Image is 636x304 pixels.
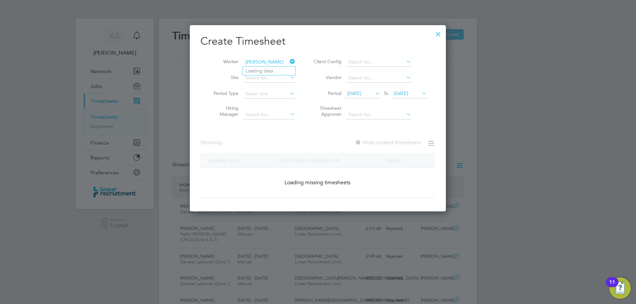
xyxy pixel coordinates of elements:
label: Period Type [209,90,238,96]
h2: Create Timesheet [200,34,435,48]
div: 11 [609,282,615,291]
span: [DATE] [347,90,361,96]
span: To [382,89,390,98]
input: Search for... [243,73,295,83]
input: Search for... [243,110,295,119]
input: Search for... [346,73,411,83]
label: Period [312,90,342,96]
label: Timesheet Approver [312,105,342,117]
label: Worker [209,59,238,65]
span: ... [221,139,225,146]
label: Site [209,74,238,80]
input: Select one [243,89,295,99]
label: Hide created timesheets [355,139,421,146]
input: Search for... [243,58,295,67]
button: Open Resource Center, 11 new notifications [609,278,631,299]
input: Search for... [346,110,411,119]
label: Hiring Manager [209,105,238,117]
label: Client Config [312,59,342,65]
input: Search for... [346,58,411,67]
li: Loading data [243,66,295,75]
label: Vendor [312,74,342,80]
div: Showing [200,139,226,146]
span: [DATE] [394,90,408,96]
